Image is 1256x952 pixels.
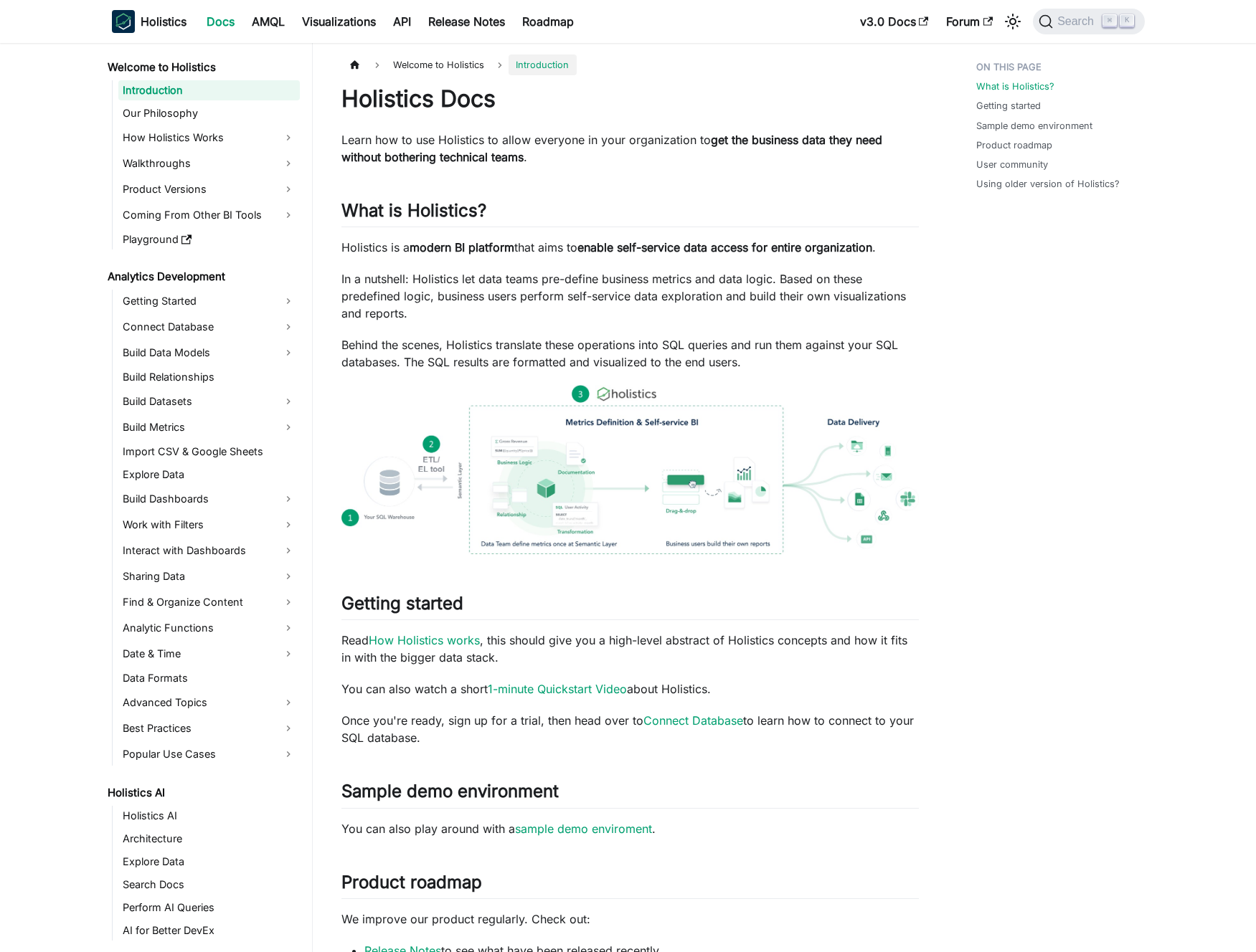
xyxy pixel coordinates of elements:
[118,539,300,562] a: Interact with Dashboards
[118,806,300,826] a: Holistics AI
[118,341,300,364] a: Build Data Models
[341,385,919,554] img: How Holistics fits in your Data Stack
[118,487,300,510] a: Build Dashboards
[341,200,919,227] h2: What is Holistics?
[118,743,300,766] a: Popular Use Cases
[509,54,576,75] span: Introduction
[488,682,627,696] a: 1-minute Quickstart Video
[118,290,300,313] a: Getting Started
[1120,14,1134,27] kbd: K
[118,367,300,387] a: Build Relationships
[118,204,300,227] a: Coming From Other BI Tools
[976,138,1052,152] a: Product roadmap
[118,390,300,413] a: Build Datasets
[118,691,300,714] a: Advanced Topics
[118,920,300,941] a: AI for Better DevEx
[514,10,582,33] a: Roadmap
[103,267,300,287] a: Analytics Development
[420,10,514,33] a: Release Notes
[577,240,872,254] strong: enable self-service data access for entire organization
[118,829,300,849] a: Architecture
[341,131,919,166] p: Learn how to use Holistics to allow everyone in your organization to .
[341,872,919,899] h2: Product roadmap
[976,158,1048,171] a: User community
[98,43,313,952] nav: Docs sidebar
[976,80,1054,93] a: What is Holistics?
[410,240,514,254] strong: modern BI platform
[118,668,300,688] a: Data Formats
[341,712,919,746] p: Once you're ready, sign up for a trial, then head over to to learn how to connect to your SQL dat...
[118,315,300,338] a: Connect Database
[118,465,300,485] a: Explore Data
[1001,10,1024,33] button: Switch between dark and light mode (currently light mode)
[341,54,369,75] a: Home page
[118,103,300,123] a: Our Philosophy
[118,875,300,895] a: Search Docs
[1033,9,1144,34] button: Search (Command+K)
[341,239,919,256] p: Holistics is a that aims to .
[341,593,919,620] h2: Getting started
[118,642,300,665] a: Date & Time
[118,852,300,872] a: Explore Data
[341,820,919,837] p: You can also play around with a .
[118,717,300,740] a: Best Practices
[976,177,1120,191] a: Using older version of Holistics?
[341,270,919,322] p: In a nutshell: Holistics let data teams pre-define business metrics and data logic. Based on thes...
[112,10,135,33] img: Holistics
[341,632,919,666] p: Read , this should give you a high-level abstract of Holistics concepts and how it fits in with t...
[118,591,300,614] a: Find & Organize Content
[369,633,480,647] a: How Holistics works
[141,13,186,30] b: Holistics
[851,10,938,33] a: v3.0 Docs
[118,229,300,249] a: Playground
[118,442,300,462] a: Import CSV & Google Sheets
[103,57,300,77] a: Welcome to Holistics
[384,10,420,33] a: API
[341,85,919,113] h1: Holistics Docs
[1053,15,1102,28] span: Search
[118,80,300,100] a: Introduction
[243,10,293,33] a: AMQL
[293,10,384,33] a: Visualizations
[341,54,919,75] nav: Breadcrumbs
[118,513,300,536] a: Work with Filters
[976,119,1092,133] a: Sample demo environment
[118,178,300,201] a: Product Versions
[118,416,300,439] a: Build Metrics
[103,783,300,803] a: Holistics AI
[643,713,743,728] a: Connect Database
[118,898,300,918] a: Perform AI Queries
[386,54,491,75] span: Welcome to Holistics
[198,10,243,33] a: Docs
[118,565,300,588] a: Sharing Data
[341,680,919,698] p: You can also watch a short about Holistics.
[118,617,300,639] a: Analytic Functions
[1102,14,1117,27] kbd: ⌘
[112,10,186,33] a: HolisticsHolistics
[938,10,1001,33] a: Forum
[515,822,652,836] a: sample demo enviroment
[341,910,919,928] p: We improve our product regularly. Check out:
[118,126,300,149] a: How Holistics Works
[976,99,1041,113] a: Getting started
[341,781,919,808] h2: Sample demo environment
[118,152,300,175] a: Walkthroughs
[341,336,919,371] p: Behind the scenes, Holistics translate these operations into SQL queries and run them against you...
